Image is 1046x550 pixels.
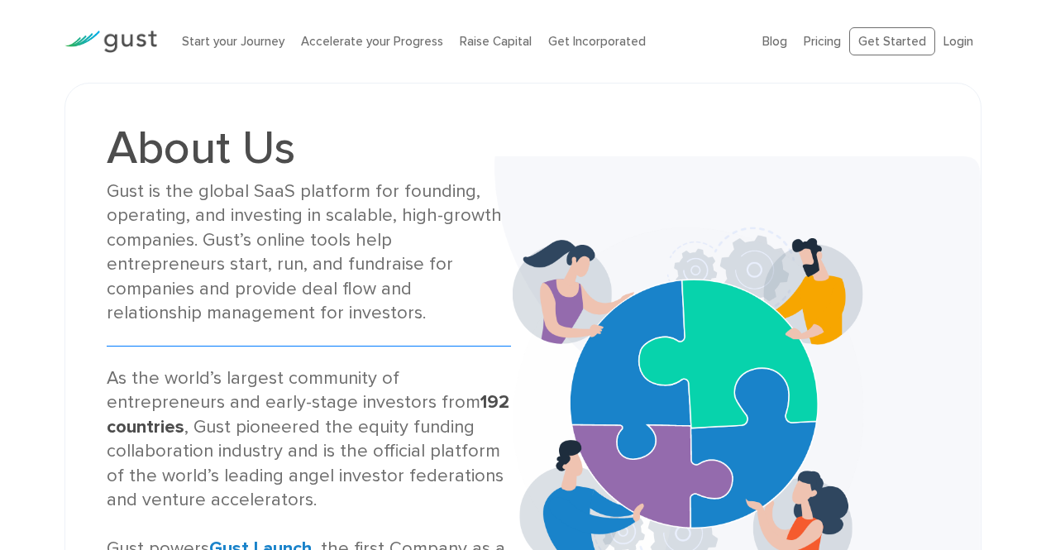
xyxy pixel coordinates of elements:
a: Accelerate your Progress [301,34,443,49]
a: Pricing [804,34,841,49]
a: Login [943,34,973,49]
a: Start your Journey [182,34,284,49]
h1: About Us [107,125,510,171]
div: Gust is the global SaaS platform for founding, operating, and investing in scalable, high-growth ... [107,179,510,326]
a: Blog [762,34,787,49]
a: Get Incorporated [548,34,646,49]
img: Gust Logo [64,31,157,53]
strong: 192 countries [107,391,509,437]
a: Raise Capital [460,34,532,49]
a: Get Started [849,27,935,56]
